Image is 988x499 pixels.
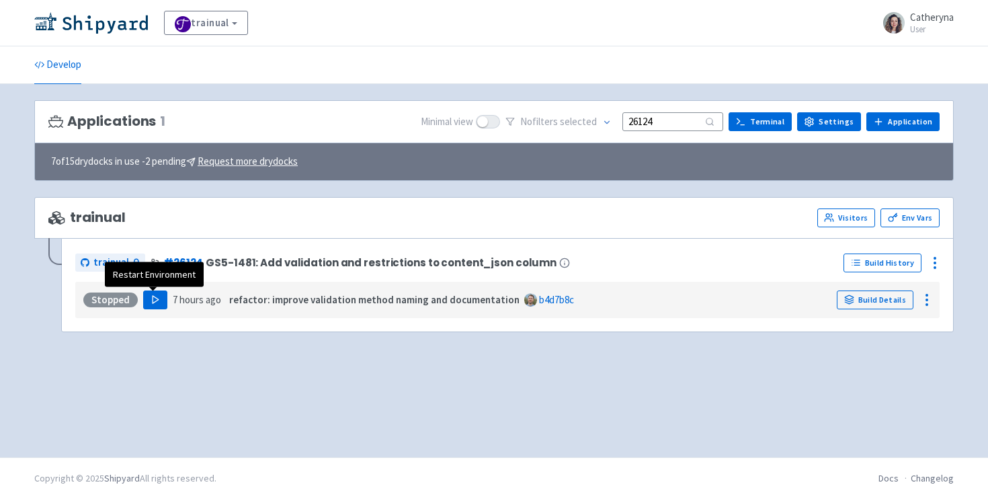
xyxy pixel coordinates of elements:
a: Shipyard [104,472,140,484]
a: #26124 [163,256,203,270]
span: GS5-1481: Add validation and restrictions to content_json column [206,257,557,268]
a: Build Details [837,291,913,309]
div: Stopped [83,293,138,307]
small: User [910,25,954,34]
h3: Applications [48,114,165,129]
a: Settings [797,112,861,131]
span: 1 [160,114,165,129]
input: Search... [622,112,723,130]
a: Visitors [817,208,875,227]
a: Application [866,112,940,131]
span: Catheryna [910,11,954,24]
a: Terminal [729,112,792,131]
a: trainual [164,11,248,35]
time: 7 hours ago [173,293,221,306]
a: Develop [34,46,81,84]
span: No filter s [520,114,597,130]
div: Copyright © 2025 All rights reserved. [34,471,216,486]
strong: refactor: improve validation method naming and documentation [229,293,520,306]
span: trainual [93,255,129,270]
a: Env Vars [880,208,940,227]
a: b4d7b8c [539,293,574,306]
span: Minimal view [421,114,473,130]
span: selected [560,115,597,128]
span: trainual [48,210,126,225]
img: Shipyard logo [34,12,148,34]
a: Docs [878,472,899,484]
a: Changelog [911,472,954,484]
a: trainual [75,254,145,272]
a: Build History [843,254,921,272]
button: Play [143,291,167,309]
a: Catheryna User [875,12,954,34]
u: Request more drydocks [198,155,298,167]
span: 7 of 15 drydocks in use - 2 pending [51,154,298,169]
